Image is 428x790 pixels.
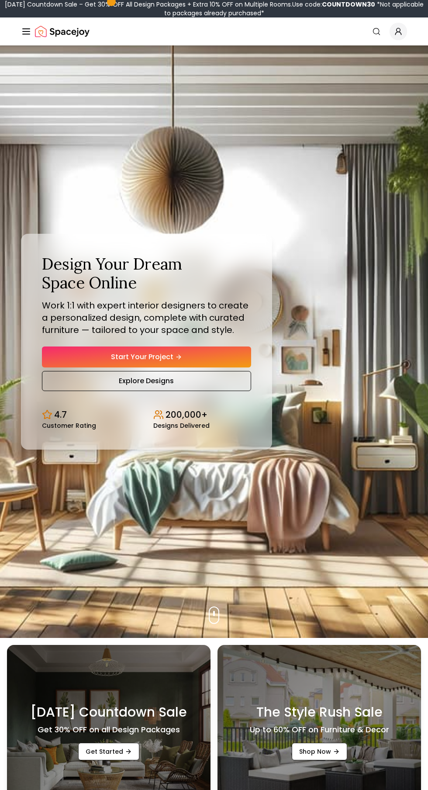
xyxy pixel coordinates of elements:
a: Explore Designs [42,371,251,391]
p: 200,000+ [166,409,207,421]
nav: Global [21,17,407,45]
h1: Design Your Dream Space Online [42,255,251,292]
div: Design stats [42,402,251,429]
a: Get Started [78,743,139,760]
a: Spacejoy [35,23,90,40]
h4: Up to 60% OFF on Furniture & Decor [250,724,389,736]
small: Customer Rating [42,423,96,429]
h4: Get 30% OFF on all Design Packages [38,724,180,736]
a: Shop Now [292,743,347,760]
p: Work 1:1 with expert interior designers to create a personalized design, complete with curated fu... [42,299,251,336]
a: Start Your Project [42,346,251,367]
p: 4.7 [54,409,67,421]
small: Designs Delivered [153,423,210,429]
h3: [DATE] Countdown Sale [31,704,187,720]
img: Spacejoy Logo [35,23,90,40]
h3: The Style Rush Sale [256,704,383,720]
